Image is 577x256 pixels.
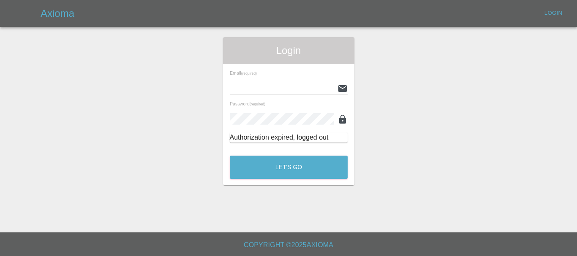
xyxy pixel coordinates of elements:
[230,44,348,57] span: Login
[230,132,348,143] div: Authorization expired, logged out
[540,7,567,20] a: Login
[241,72,256,75] small: (required)
[41,7,74,20] h5: Axioma
[7,239,570,251] h6: Copyright © 2025 Axioma
[230,101,265,106] span: Password
[249,102,265,106] small: (required)
[230,156,348,179] button: Let's Go
[230,70,257,75] span: Email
